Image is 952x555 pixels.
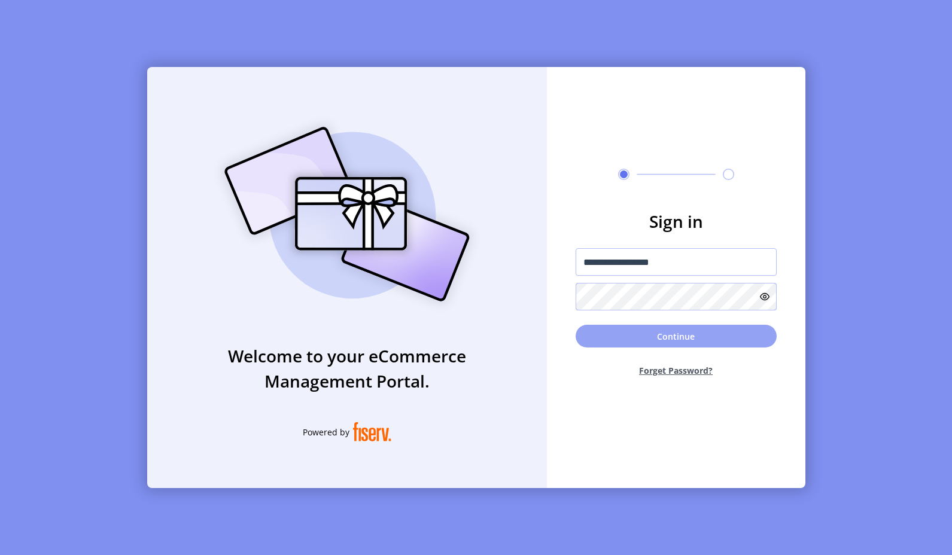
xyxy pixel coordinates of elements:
[576,209,777,234] h3: Sign in
[303,426,349,438] span: Powered by
[147,343,547,394] h3: Welcome to your eCommerce Management Portal.
[576,355,777,386] button: Forget Password?
[206,114,488,315] img: card_Illustration.svg
[576,325,777,347] button: Continue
